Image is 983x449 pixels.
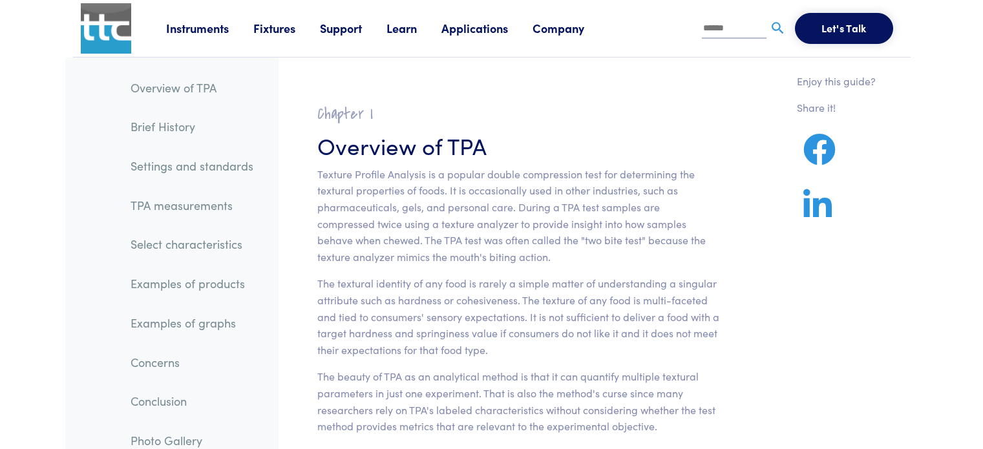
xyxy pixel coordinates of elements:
[533,20,609,36] a: Company
[120,112,264,141] a: Brief History
[797,99,876,116] p: Share it!
[795,13,893,44] button: Let's Talk
[317,166,720,266] p: Texture Profile Analysis is a popular double compression test for determining the textural proper...
[317,368,720,434] p: The beauty of TPA as an analytical method is that it can quantify multiple textural parameters in...
[120,229,264,259] a: Select characteristics
[320,20,386,36] a: Support
[441,20,533,36] a: Applications
[166,20,253,36] a: Instruments
[253,20,320,36] a: Fixtures
[120,348,264,377] a: Concerns
[120,386,264,416] a: Conclusion
[317,104,720,124] h2: Chapter I
[797,73,876,90] p: Enjoy this guide?
[317,129,720,161] h3: Overview of TPA
[81,3,131,54] img: ttc_logo_1x1_v1.0.png
[120,151,264,181] a: Settings and standards
[120,269,264,298] a: Examples of products
[120,308,264,338] a: Examples of graphs
[317,275,720,358] p: The textural identity of any food is rarely a simple matter of understanding a singular attribute...
[386,20,441,36] a: Learn
[120,191,264,220] a: TPA measurements
[797,204,838,220] a: Share on LinkedIn
[120,73,264,103] a: Overview of TPA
